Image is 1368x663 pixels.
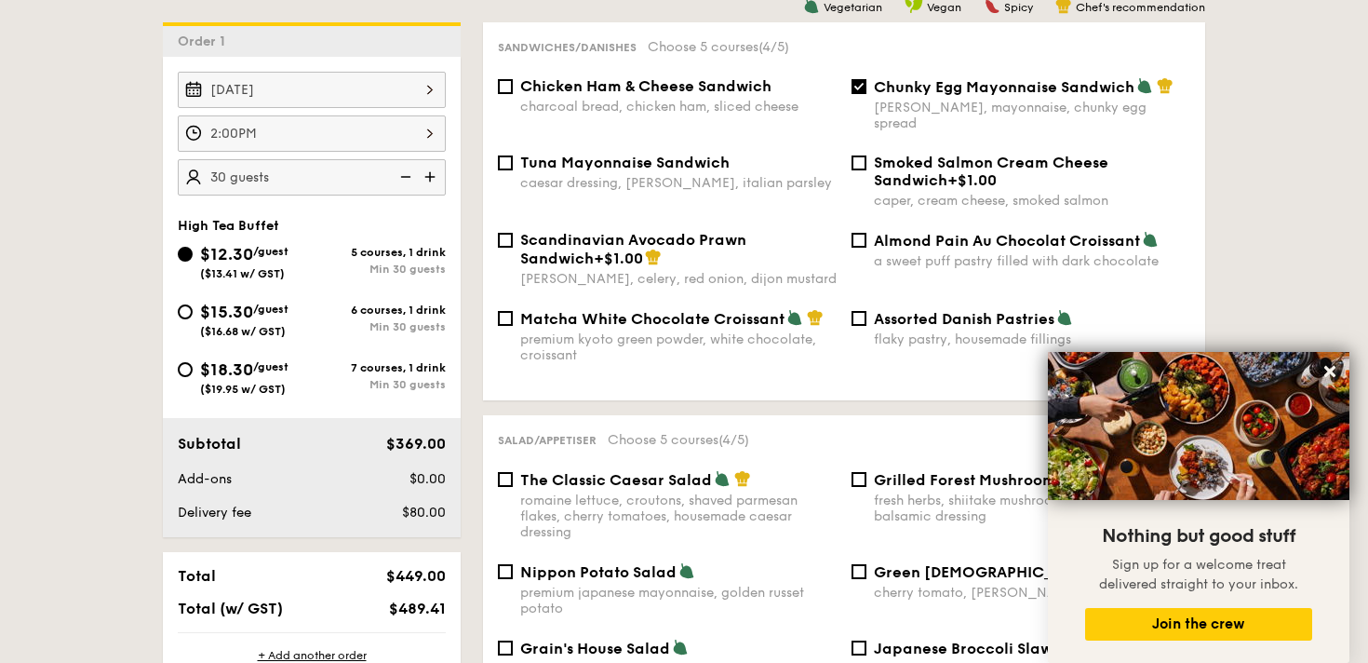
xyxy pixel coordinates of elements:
input: Number of guests [178,159,446,196]
span: Total (w/ GST) [178,600,283,617]
span: Vegan [927,1,961,14]
input: Event date [178,72,446,108]
span: Assorted Danish Pastries [874,310,1054,328]
span: ($16.68 w/ GST) [200,325,286,338]
span: Nothing but good stuff [1102,525,1295,548]
div: Min 30 guests [312,263,446,276]
div: caesar dressing, [PERSON_NAME], italian parsley [520,175,837,191]
div: + Add another order [178,648,446,663]
span: Vegetarian [824,1,882,14]
span: Grain's House Salad [520,640,670,657]
img: icon-vegetarian.fe4039eb.svg [1056,309,1073,326]
span: (4/5) [718,432,749,448]
div: charcoal bread, chicken ham, sliced cheese [520,99,837,115]
input: Nippon Potato Saladpremium japanese mayonnaise, golden russet potato [498,564,513,579]
input: Chicken Ham & Cheese Sandwichcharcoal bread, chicken ham, sliced cheese [498,79,513,94]
span: $0.00 [409,471,446,487]
img: icon-add.58712e84.svg [418,159,446,195]
div: a sweet puff pastry filled with dark chocolate [874,253,1190,269]
input: Chunky Egg Mayonnaise Sandwich[PERSON_NAME], mayonnaise, chunky egg spread [852,79,866,94]
span: /guest [253,303,288,316]
input: The Classic Caesar Saladromaine lettuce, croutons, shaved parmesan flakes, cherry tomatoes, house... [498,472,513,487]
span: Salad/Appetiser [498,434,597,447]
input: Japanese Broccoli Slawgreek extra virgin olive oil, kizami [PERSON_NAME], yuzu soy-sesame dressing [852,641,866,656]
span: Smoked Salmon Cream Cheese Sandwich [874,154,1108,189]
div: premium kyoto green powder, white chocolate, croissant [520,331,837,363]
input: $15.30/guest($16.68 w/ GST)6 courses, 1 drinkMin 30 guests [178,304,193,319]
span: Choose 5 courses [608,432,749,448]
img: icon-vegetarian.fe4039eb.svg [672,639,689,656]
span: +$1.00 [947,171,997,189]
span: $449.00 [386,567,446,585]
span: $15.30 [200,302,253,322]
div: Min 30 guests [312,378,446,391]
img: icon-chef-hat.a58ddaea.svg [1157,77,1174,94]
input: $12.30/guest($13.41 w/ GST)5 courses, 1 drinkMin 30 guests [178,247,193,262]
span: Chef's recommendation [1076,1,1205,14]
button: Join the crew [1085,608,1312,641]
span: High Tea Buffet [178,218,279,234]
span: Total [178,567,216,585]
div: caper, cream cheese, smoked salmon [874,193,1190,209]
img: icon-chef-hat.a58ddaea.svg [645,249,662,265]
img: icon-vegetarian.fe4039eb.svg [786,309,803,326]
span: Grilled Forest Mushroom Salad [874,471,1104,489]
span: Almond Pain Au Chocolat Croissant [874,232,1140,250]
input: Matcha White Chocolate Croissantpremium kyoto green powder, white chocolate, croissant [498,311,513,326]
span: Sign up for a welcome treat delivered straight to your inbox. [1099,557,1298,592]
input: Assorted Danish Pastriesflaky pastry, housemade fillings [852,311,866,326]
div: premium japanese mayonnaise, golden russet potato [520,585,837,616]
input: Green [DEMOGRAPHIC_DATA] Saladcherry tomato, [PERSON_NAME], feta cheese [852,564,866,579]
div: flaky pastry, housemade fillings [874,331,1190,347]
input: Almond Pain Au Chocolat Croissanta sweet puff pastry filled with dark chocolate [852,233,866,248]
div: fresh herbs, shiitake mushroom, king oyster, balsamic dressing [874,493,1190,524]
span: Add-ons [178,471,232,487]
div: [PERSON_NAME], mayonnaise, chunky egg spread [874,100,1190,131]
img: icon-chef-hat.a58ddaea.svg [734,470,751,487]
span: Choose 5 courses [648,39,789,55]
span: Tuna Mayonnaise Sandwich [520,154,730,171]
span: /guest [253,360,288,373]
input: Smoked Salmon Cream Cheese Sandwich+$1.00caper, cream cheese, smoked salmon [852,156,866,170]
div: cherry tomato, [PERSON_NAME], feta cheese [874,585,1190,601]
span: Matcha White Chocolate Croissant [520,310,785,328]
span: $80.00 [402,505,446,521]
span: Scandinavian Avocado Prawn Sandwich [520,231,746,267]
button: Close [1315,357,1345,386]
span: $12.30 [200,244,253,264]
span: ($13.41 w/ GST) [200,267,285,280]
span: +$1.00 [594,250,643,267]
span: /guest [253,245,288,258]
div: romaine lettuce, croutons, shaved parmesan flakes, cherry tomatoes, housemade caesar dressing [520,493,837,540]
div: 7 courses, 1 drink [312,361,446,374]
span: Spicy [1004,1,1033,14]
span: $369.00 [386,435,446,453]
span: Japanese Broccoli Slaw [874,640,1053,657]
div: Min 30 guests [312,320,446,333]
input: Tuna Mayonnaise Sandwichcaesar dressing, [PERSON_NAME], italian parsley [498,156,513,170]
span: $489.41 [389,600,446,617]
img: icon-reduce.1d2dbef1.svg [390,159,418,195]
span: Order 1 [178,34,233,49]
span: Chicken Ham & Cheese Sandwich [520,77,771,95]
img: icon-vegetarian.fe4039eb.svg [678,562,695,579]
img: icon-vegetarian.fe4039eb.svg [1136,77,1153,94]
img: icon-vegetarian.fe4039eb.svg [714,470,731,487]
span: The Classic Caesar Salad [520,471,712,489]
img: icon-chef-hat.a58ddaea.svg [807,309,824,326]
span: ($19.95 w/ GST) [200,383,286,396]
input: Scandinavian Avocado Prawn Sandwich+$1.00[PERSON_NAME], celery, red onion, dijon mustard [498,233,513,248]
span: Subtotal [178,435,241,453]
span: Delivery fee [178,505,251,521]
span: Green [DEMOGRAPHIC_DATA] Salad [874,563,1146,581]
span: Nippon Potato Salad [520,563,677,581]
span: Chunky Egg Mayonnaise Sandwich [874,78,1134,96]
div: [PERSON_NAME], celery, red onion, dijon mustard [520,271,837,287]
img: icon-vegetarian.fe4039eb.svg [1142,231,1159,248]
input: Event time [178,115,446,152]
div: 6 courses, 1 drink [312,304,446,317]
img: DSC07876-Edit02-Large.jpeg [1048,352,1349,500]
input: Grain's House Saladcorn kernel, roasted sesame dressing, cherry tomato [498,641,513,656]
span: (4/5) [758,39,789,55]
input: Grilled Forest Mushroom Saladfresh herbs, shiitake mushroom, king oyster, balsamic dressing [852,472,866,487]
